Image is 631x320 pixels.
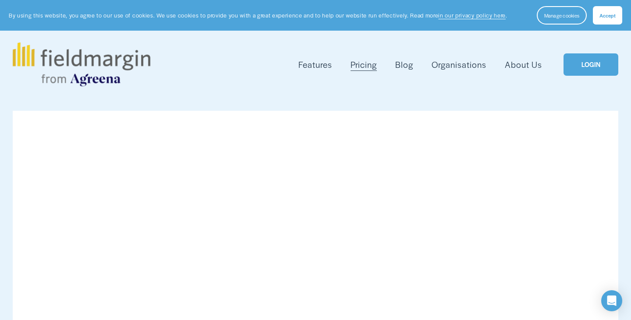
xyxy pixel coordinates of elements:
a: Blog [395,57,413,72]
div: Open Intercom Messenger [601,290,622,311]
span: Manage cookies [544,12,579,19]
a: Organisations [432,57,486,72]
a: LOGIN [564,53,618,76]
a: About Us [505,57,542,72]
img: fieldmargin.com [13,42,150,86]
a: Pricing [351,57,377,72]
span: Features [298,58,332,71]
a: in our privacy policy here [438,11,506,19]
button: Accept [593,6,622,25]
span: Accept [599,12,616,19]
button: Manage cookies [537,6,587,25]
p: By using this website, you agree to our use of cookies. We use cookies to provide you with a grea... [9,11,507,20]
a: folder dropdown [298,57,332,72]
